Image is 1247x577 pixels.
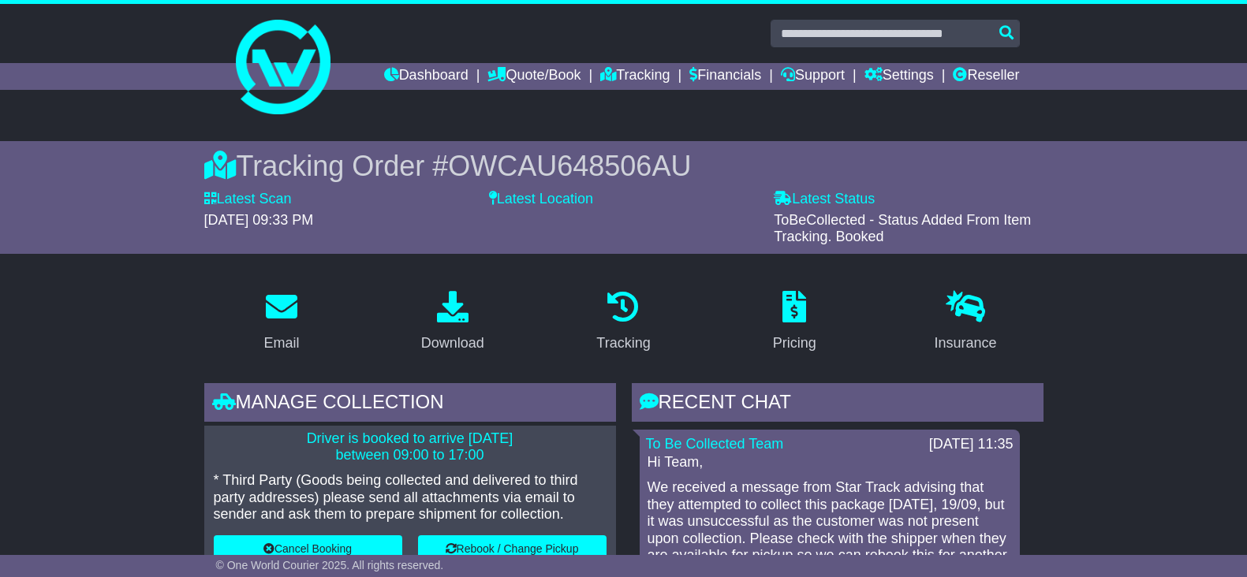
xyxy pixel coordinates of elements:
span: OWCAU648506AU [448,150,691,182]
div: Tracking Order # [204,149,1044,183]
label: Latest Scan [204,191,292,208]
a: Pricing [763,285,827,359]
div: [DATE] 11:35 [929,436,1014,453]
label: Latest Status [774,191,875,208]
div: Tracking [596,333,650,354]
a: Support [781,63,845,90]
label: Latest Location [489,191,593,208]
span: [DATE] 09:33 PM [204,212,314,228]
a: Settings [864,63,934,90]
button: Rebook / Change Pickup [418,535,607,563]
a: Insurance [924,285,1007,359]
p: * Third Party (Goods being collected and delivered to third party addresses) please send all atta... [214,472,607,523]
a: Reseller [953,63,1019,90]
a: Dashboard [384,63,469,90]
span: ToBeCollected - Status Added From Item Tracking. Booked [774,212,1031,245]
a: Tracking [586,285,660,359]
a: Tracking [600,63,670,90]
div: Insurance [935,333,997,354]
div: RECENT CHAT [632,383,1044,426]
div: Email [263,333,299,354]
a: Financials [689,63,761,90]
div: Download [421,333,484,354]
button: Cancel Booking [214,535,402,563]
a: Download [411,285,495,359]
a: Quote/Book [487,63,581,90]
div: Manage collection [204,383,616,426]
p: Hi Team, [648,454,1012,471]
a: To Be Collected Team [646,436,784,452]
div: Pricing [773,333,816,354]
p: Driver is booked to arrive [DATE] between 09:00 to 17:00 [214,430,607,464]
span: © One World Courier 2025. All rights reserved. [216,559,444,571]
a: Email [253,285,309,359]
